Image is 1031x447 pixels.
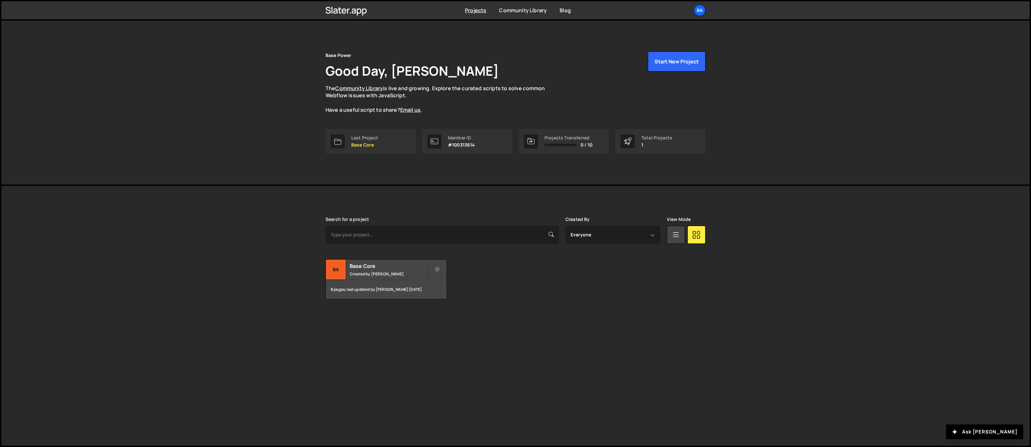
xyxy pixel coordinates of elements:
label: Created By [565,217,590,222]
a: Last Project Base Core [326,129,416,154]
div: Base Power [326,52,352,59]
small: Created by [PERSON_NAME] [350,271,427,277]
p: Base Core [351,142,378,147]
div: Member ID [448,135,475,140]
label: Search for a project [326,217,369,222]
a: Ba Base Core Created by [PERSON_NAME] 8 pages, last updated by [PERSON_NAME] [DATE] [326,259,447,300]
div: Total Projects [641,135,672,140]
a: Projects [465,7,486,14]
p: #100313614 [448,142,475,147]
div: Projects Transferred [544,135,592,140]
button: Ask [PERSON_NAME] [946,424,1023,439]
a: Email us [400,106,421,113]
a: Blog [560,7,571,14]
div: Ba [326,260,346,280]
h1: Good Day, [PERSON_NAME] [326,62,499,80]
label: View Mode [667,217,691,222]
a: Ba [694,5,705,16]
p: 1 [641,142,672,147]
button: Start New Project [648,52,705,71]
span: 0 / 10 [581,142,592,147]
div: Last Project [351,135,378,140]
a: Community Library [499,7,547,14]
p: The is live and growing. Explore the curated scripts to solve common Webflow issues with JavaScri... [326,85,557,114]
h2: Base Core [350,262,427,270]
div: 8 pages, last updated by [PERSON_NAME] [DATE] [326,280,447,299]
input: Type your project... [326,226,559,244]
a: Community Library [335,85,383,92]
